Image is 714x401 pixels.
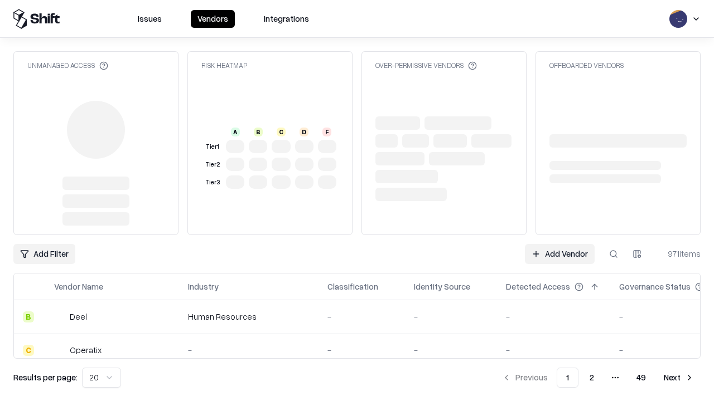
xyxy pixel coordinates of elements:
div: B [254,128,263,136]
div: Tier 1 [204,142,221,151]
button: 2 [581,368,603,388]
div: - [327,311,396,322]
div: Offboarded Vendors [549,61,624,70]
div: Governance Status [619,281,691,292]
div: Vendor Name [54,281,103,292]
div: - [188,344,310,356]
nav: pagination [495,368,701,388]
div: Over-Permissive Vendors [375,61,477,70]
button: Next [657,368,701,388]
div: Detected Access [506,281,570,292]
div: - [414,311,488,322]
div: Industry [188,281,219,292]
div: C [23,345,34,356]
div: Human Resources [188,311,310,322]
p: Results per page: [13,371,78,383]
div: Identity Source [414,281,470,292]
div: Tier 3 [204,178,221,187]
button: Add Filter [13,244,75,264]
img: Deel [54,311,65,322]
div: - [327,344,396,356]
div: Unmanaged Access [27,61,108,70]
div: Classification [327,281,378,292]
div: F [322,128,331,136]
div: - [506,311,601,322]
div: D [300,128,308,136]
div: Deel [70,311,87,322]
a: Add Vendor [525,244,595,264]
button: 1 [557,368,578,388]
img: Operatix [54,345,65,356]
div: A [231,128,240,136]
div: Tier 2 [204,160,221,169]
button: Integrations [257,10,316,28]
button: Issues [131,10,168,28]
div: - [414,344,488,356]
button: Vendors [191,10,235,28]
div: Risk Heatmap [201,61,247,70]
div: Operatix [70,344,102,356]
div: - [506,344,601,356]
div: B [23,311,34,322]
div: 971 items [656,248,701,260]
div: C [277,128,286,136]
button: 49 [628,368,655,388]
